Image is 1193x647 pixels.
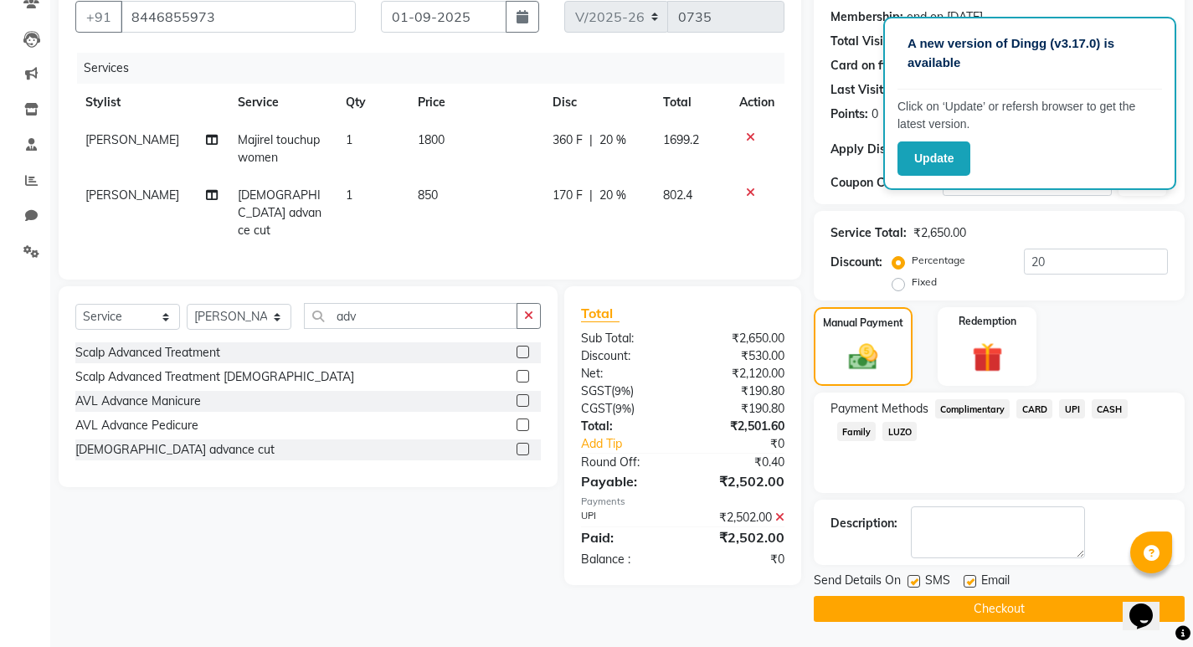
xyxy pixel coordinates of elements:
[963,339,1012,377] img: _gift.svg
[75,393,201,410] div: AVL Advance Manicure
[872,105,878,123] div: 0
[653,84,729,121] th: Total
[75,417,198,434] div: AVL Advance Pedicure
[346,132,352,147] span: 1
[75,441,275,459] div: [DEMOGRAPHIC_DATA] advance cut
[553,187,583,204] span: 170 F
[682,454,796,471] div: ₹0.40
[77,53,797,84] div: Services
[238,187,321,238] span: [DEMOGRAPHIC_DATA] advance cut
[981,572,1010,593] span: Email
[897,98,1162,133] p: Click on ‘Update’ or refersh browser to get the latest version.
[830,400,928,418] span: Payment Methods
[568,400,682,418] div: ( )
[581,383,611,398] span: SGST
[346,187,352,203] span: 1
[581,305,620,322] span: Total
[121,1,356,33] input: Search by Name/Mobile/Email/Code
[830,8,903,26] div: Membership:
[823,316,903,331] label: Manual Payment
[682,365,796,383] div: ₹2,120.00
[830,81,887,99] div: Last Visit:
[568,471,682,491] div: Payable:
[907,8,983,26] div: end on [DATE]
[418,187,438,203] span: 850
[912,275,937,290] label: Fixed
[568,509,682,526] div: UPI
[897,141,970,176] button: Update
[75,368,354,386] div: Scalp Advanced Treatment [DEMOGRAPHIC_DATA]
[682,330,796,347] div: ₹2,650.00
[408,84,543,121] th: Price
[830,254,882,271] div: Discount:
[75,344,220,362] div: Scalp Advanced Treatment
[568,330,682,347] div: Sub Total:
[581,495,784,509] div: Payments
[830,33,897,50] div: Total Visits:
[75,84,228,121] th: Stylist
[682,400,796,418] div: ₹190.80
[908,34,1152,72] p: A new version of Dingg (v3.17.0) is available
[1059,399,1085,418] span: UPI
[830,174,943,192] div: Coupon Code
[418,132,445,147] span: 1800
[304,303,517,329] input: Search or Scan
[615,402,631,415] span: 9%
[75,1,122,33] button: +91
[568,527,682,547] div: Paid:
[238,132,320,165] span: Majirel touchup women
[682,471,796,491] div: ₹2,502.00
[959,314,1016,329] label: Redemption
[702,435,797,453] div: ₹0
[830,224,907,242] div: Service Total:
[589,187,593,204] span: |
[599,187,626,204] span: 20 %
[581,401,612,416] span: CGST
[568,435,702,453] a: Add Tip
[830,57,899,74] div: Card on file:
[543,84,653,121] th: Disc
[568,347,682,365] div: Discount:
[729,84,784,121] th: Action
[228,84,336,121] th: Service
[913,224,966,242] div: ₹2,650.00
[830,105,868,123] div: Points:
[663,187,692,203] span: 802.4
[1123,580,1176,630] iframe: chat widget
[882,422,917,441] span: LUZO
[912,253,965,268] label: Percentage
[568,383,682,400] div: ( )
[599,131,626,149] span: 20 %
[837,422,877,441] span: Family
[682,551,796,568] div: ₹0
[840,341,887,374] img: _cash.svg
[568,551,682,568] div: Balance :
[1016,399,1052,418] span: CARD
[682,509,796,526] div: ₹2,502.00
[553,131,583,149] span: 360 F
[336,84,408,121] th: Qty
[925,572,950,593] span: SMS
[814,596,1185,622] button: Checkout
[568,454,682,471] div: Round Off:
[830,141,943,158] div: Apply Discount
[1092,399,1128,418] span: CASH
[682,347,796,365] div: ₹530.00
[814,572,901,593] span: Send Details On
[830,515,897,532] div: Description:
[935,399,1010,418] span: Complimentary
[568,418,682,435] div: Total:
[663,132,699,147] span: 1699.2
[682,383,796,400] div: ₹190.80
[85,187,179,203] span: [PERSON_NAME]
[589,131,593,149] span: |
[682,418,796,435] div: ₹2,501.60
[568,365,682,383] div: Net:
[85,132,179,147] span: [PERSON_NAME]
[682,527,796,547] div: ₹2,502.00
[614,384,630,398] span: 9%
